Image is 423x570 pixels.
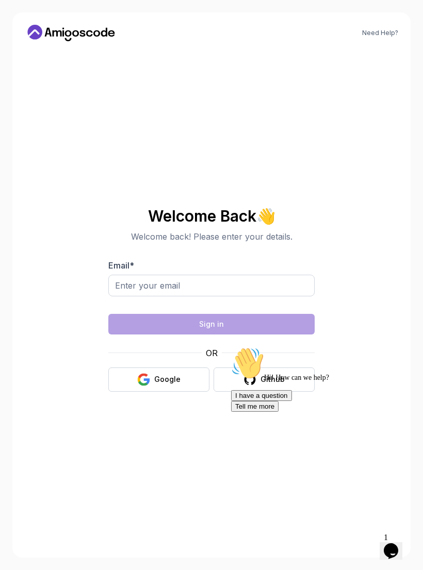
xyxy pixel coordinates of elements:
[154,374,181,384] div: Google
[4,4,37,37] img: :wave:
[4,47,65,58] button: I have a question
[4,58,52,69] button: Tell me more
[227,343,413,524] iframe: chat widget
[380,529,413,560] iframe: chat widget
[199,319,224,329] div: Sign in
[256,207,275,224] span: 👋
[108,314,315,334] button: Sign in
[214,367,315,392] button: Github
[25,25,118,41] a: Home link
[4,4,190,69] div: 👋Hi! How can we help?I have a questionTell me more
[206,347,218,359] p: OR
[108,275,315,296] input: Enter your email
[4,31,102,39] span: Hi! How can we help?
[108,260,134,271] label: Email *
[362,29,398,37] a: Need Help?
[108,208,315,224] h2: Welcome Back
[108,367,209,392] button: Google
[108,230,315,243] p: Welcome back! Please enter your details.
